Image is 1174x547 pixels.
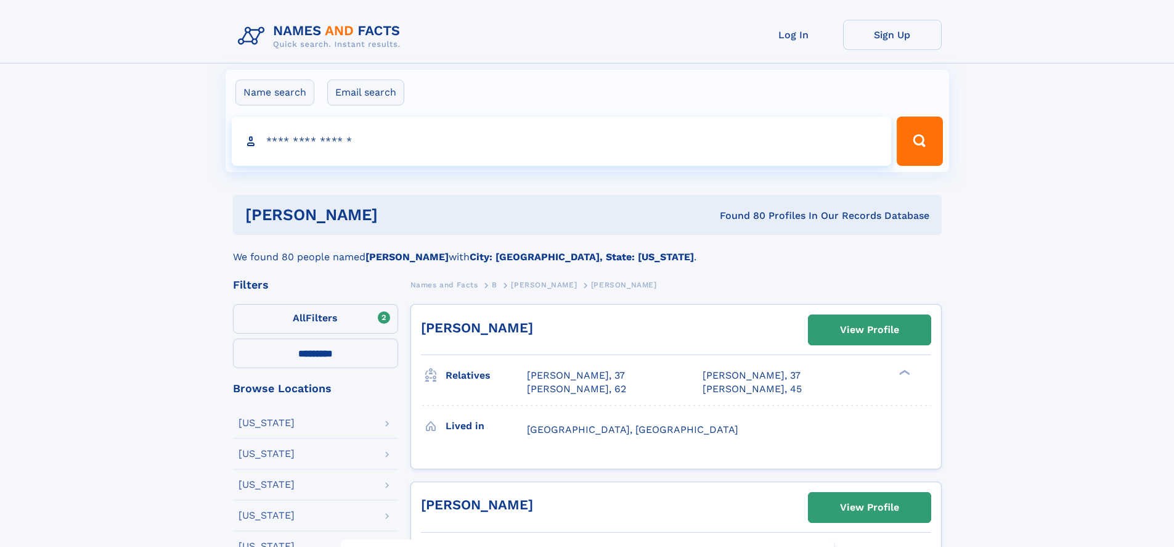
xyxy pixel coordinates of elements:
a: [PERSON_NAME], 37 [527,369,625,382]
a: [PERSON_NAME], 62 [527,382,626,396]
span: [GEOGRAPHIC_DATA], [GEOGRAPHIC_DATA] [527,424,738,435]
a: [PERSON_NAME] [511,277,577,292]
div: Filters [233,279,398,290]
h3: Relatives [446,365,527,386]
span: [PERSON_NAME] [591,281,657,289]
div: Browse Locations [233,383,398,394]
div: Found 80 Profiles In Our Records Database [548,209,929,223]
div: View Profile [840,316,899,344]
a: [PERSON_NAME], 45 [703,382,802,396]
img: Logo Names and Facts [233,20,410,53]
div: [US_STATE] [238,511,295,520]
button: Search Button [897,117,942,166]
b: [PERSON_NAME] [365,251,449,263]
a: View Profile [809,315,931,345]
div: [US_STATE] [238,449,295,459]
span: All [293,312,306,324]
a: Log In [744,20,843,50]
a: [PERSON_NAME] [421,497,533,512]
div: [US_STATE] [238,418,295,428]
span: B [492,281,497,289]
div: ❯ [896,369,911,377]
b: City: [GEOGRAPHIC_DATA], State: [US_STATE] [470,251,694,263]
label: Name search [235,80,314,105]
div: View Profile [840,493,899,522]
a: View Profile [809,493,931,522]
div: We found 80 people named with . [233,235,942,265]
a: [PERSON_NAME] [421,320,533,335]
label: Email search [327,80,404,105]
input: search input [232,117,892,166]
h1: [PERSON_NAME] [245,207,549,223]
a: Names and Facts [410,277,478,292]
a: [PERSON_NAME], 37 [703,369,801,382]
h3: Lived in [446,416,527,437]
a: Sign Up [843,20,942,50]
a: B [492,277,497,292]
label: Filters [233,304,398,334]
div: [US_STATE] [238,480,295,490]
span: [PERSON_NAME] [511,281,577,289]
